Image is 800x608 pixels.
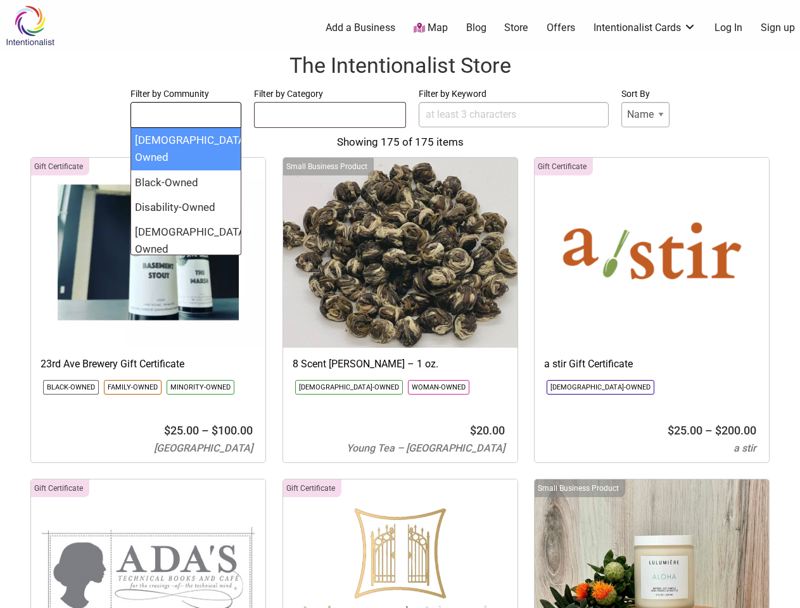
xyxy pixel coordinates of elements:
span: a stir [733,442,756,454]
span: – [201,424,209,437]
input: at least 3 characters [419,102,609,127]
span: $ [212,424,218,437]
li: Click to show only this community [547,380,654,395]
div: Click to show only this category [535,158,593,175]
a: Map [414,21,448,35]
span: $ [715,424,721,437]
li: Click to show only this community [167,380,234,395]
label: Filter by Category [254,86,407,102]
a: Store [504,21,528,35]
bdi: 25.00 [668,424,702,437]
label: Filter by Community [130,86,241,102]
bdi: 20.00 [470,424,505,437]
h1: The Intentionalist Store [13,51,787,81]
bdi: 25.00 [164,424,199,437]
div: Click to show only this category [283,479,341,497]
li: Black-Owned [131,170,241,195]
a: Sign up [761,21,795,35]
label: Filter by Keyword [419,86,609,102]
div: Showing 175 of 175 items [13,134,787,151]
span: Young Tea – [GEOGRAPHIC_DATA] [346,442,505,454]
a: Intentionalist Cards [594,21,696,35]
li: Click to show only this community [104,380,162,395]
span: – [705,424,713,437]
bdi: 100.00 [212,424,253,437]
li: [DEMOGRAPHIC_DATA]-Owned [131,128,241,170]
span: $ [164,424,170,437]
img: Young Tea 8 Scent Jasmine Green Pearl [283,158,517,348]
span: [GEOGRAPHIC_DATA] [154,442,253,454]
li: Click to show only this community [43,380,99,395]
h3: 8 Scent [PERSON_NAME] – 1 oz. [293,357,508,371]
h3: a stir Gift Certificate [544,357,759,371]
div: Click to show only this category [31,158,89,175]
a: Blog [466,21,486,35]
bdi: 200.00 [715,424,756,437]
li: Click to show only this community [295,380,403,395]
div: Click to show only this category [535,479,625,497]
span: $ [470,424,476,437]
a: Add a Business [326,21,395,35]
label: Sort By [621,86,670,102]
li: [DEMOGRAPHIC_DATA]-Owned [131,220,241,262]
a: Log In [714,21,742,35]
li: Click to show only this community [408,380,469,395]
div: Click to show only this category [31,479,89,497]
a: Offers [547,21,575,35]
li: Disability-Owned [131,195,241,220]
div: Click to show only this category [283,158,374,175]
span: $ [668,424,674,437]
h3: 23rd Ave Brewery Gift Certificate [41,357,256,371]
